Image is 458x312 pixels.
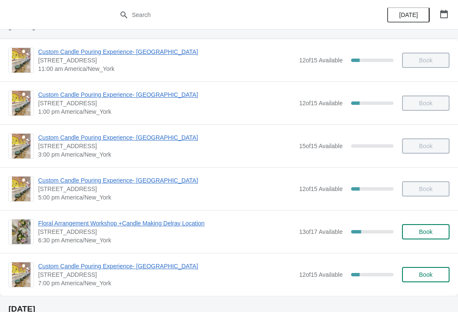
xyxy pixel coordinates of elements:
[38,150,295,159] span: 3:00 pm America/New_York
[402,224,450,239] button: Book
[12,48,31,73] img: Custom Candle Pouring Experience- Delray Beach | 415 East Atlantic Avenue, Delray Beach, FL, USA ...
[38,142,295,150] span: [STREET_ADDRESS]
[38,270,295,279] span: [STREET_ADDRESS]
[38,107,295,116] span: 1:00 pm America/New_York
[299,228,343,235] span: 13 of 17 Available
[387,7,430,22] button: [DATE]
[12,219,31,244] img: Floral Arrangement Workshop +Candle Making Delray Location | 415 East Atlantic Avenue, Delray Bea...
[38,219,295,228] span: Floral Arrangement Workshop +Candle Making Delray Location
[402,267,450,282] button: Book
[419,271,433,278] span: Book
[38,99,295,107] span: [STREET_ADDRESS]
[38,176,295,185] span: Custom Candle Pouring Experience- [GEOGRAPHIC_DATA]
[12,262,31,287] img: Custom Candle Pouring Experience- Delray Beach | 415 East Atlantic Avenue, Delray Beach, FL, USA ...
[299,271,343,278] span: 12 of 15 Available
[299,186,343,192] span: 12 of 15 Available
[12,177,31,201] img: Custom Candle Pouring Experience- Delray Beach | 415 East Atlantic Avenue, Delray Beach, FL, USA ...
[299,100,343,107] span: 12 of 15 Available
[12,91,31,115] img: Custom Candle Pouring Experience- Delray Beach | 415 East Atlantic Avenue, Delray Beach, FL, USA ...
[299,57,343,64] span: 12 of 15 Available
[38,48,295,56] span: Custom Candle Pouring Experience- [GEOGRAPHIC_DATA]
[38,65,295,73] span: 11:00 am America/New_York
[38,193,295,202] span: 5:00 pm America/New_York
[38,56,295,65] span: [STREET_ADDRESS]
[38,279,295,287] span: 7:00 pm America/New_York
[38,133,295,142] span: Custom Candle Pouring Experience- [GEOGRAPHIC_DATA]
[12,134,31,158] img: Custom Candle Pouring Experience- Delray Beach | 415 East Atlantic Avenue, Delray Beach, FL, USA ...
[299,143,343,149] span: 15 of 15 Available
[38,228,295,236] span: [STREET_ADDRESS]
[131,7,343,22] input: Search
[38,236,295,245] span: 6:30 pm America/New_York
[38,90,295,99] span: Custom Candle Pouring Experience- [GEOGRAPHIC_DATA]
[399,11,418,18] span: [DATE]
[38,262,295,270] span: Custom Candle Pouring Experience- [GEOGRAPHIC_DATA]
[419,228,433,235] span: Book
[38,185,295,193] span: [STREET_ADDRESS]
